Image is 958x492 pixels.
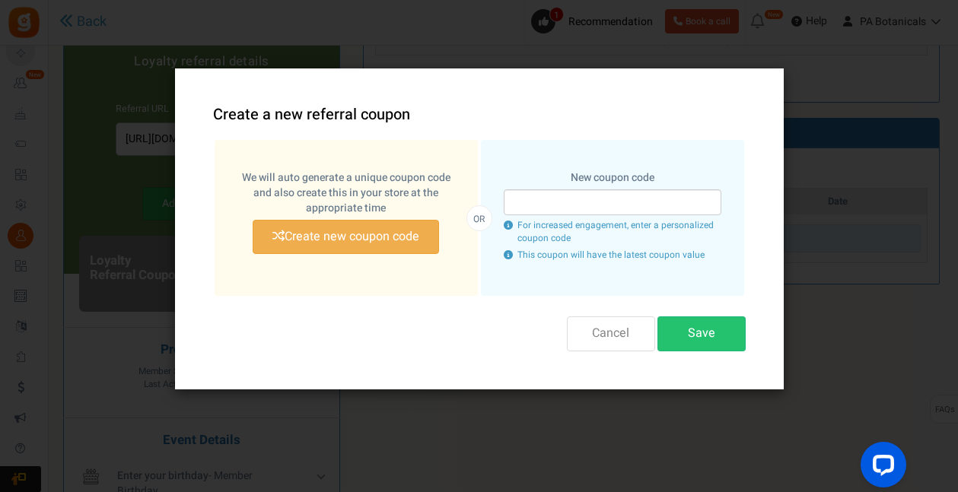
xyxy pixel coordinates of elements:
[571,170,654,186] label: New coupon code
[504,219,721,245] p: For increased engagement, enter a personalized coupon code
[657,316,746,351] button: Save
[567,316,655,351] button: Cancel
[213,103,410,125] span: Create a new referral coupon
[253,220,439,254] button: Create new coupon code
[466,205,492,231] p: OR
[504,249,721,262] p: This coupon will have the latest coupon value
[237,170,455,216] label: We will auto generate a unique coupon code and also create this in your store at the appropriate ...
